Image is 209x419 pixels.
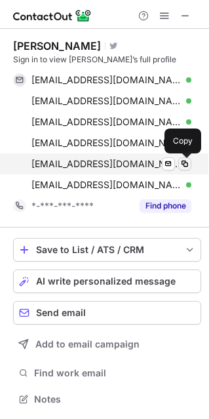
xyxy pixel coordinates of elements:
span: Send email [36,308,86,318]
img: ContactOut v5.3.10 [13,8,92,24]
button: Add to email campaign [13,332,201,356]
div: Sign in to view [PERSON_NAME]’s full profile [13,54,201,66]
button: Notes [13,390,201,409]
span: [EMAIL_ADDRESS][DOMAIN_NAME] [31,95,181,107]
button: save-profile-one-click [13,238,201,262]
button: Find work email [13,364,201,382]
span: Notes [34,393,196,405]
span: [EMAIL_ADDRESS][DOMAIN_NAME] [31,179,181,191]
div: [PERSON_NAME] [13,39,101,52]
span: [EMAIL_ADDRESS][DOMAIN_NAME] [31,74,181,86]
span: [EMAIL_ADDRESS][DOMAIN_NAME] [31,116,181,128]
button: Send email [13,301,201,325]
span: Add to email campaign [35,339,140,349]
span: [EMAIL_ADDRESS][DOMAIN_NAME] [31,158,181,170]
button: Reveal Button [140,199,191,212]
div: Save to List / ATS / CRM [36,245,178,255]
button: AI write personalized message [13,269,201,293]
span: Find work email [34,367,196,379]
span: [EMAIL_ADDRESS][DOMAIN_NAME] [31,137,181,149]
span: AI write personalized message [36,276,176,287]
